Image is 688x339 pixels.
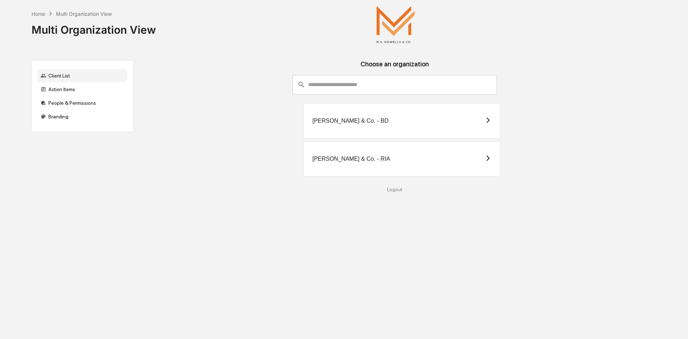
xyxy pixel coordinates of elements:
div: consultant-dashboard__filter-organizations-search-bar [292,75,497,94]
div: Client List [38,69,127,82]
div: Multi Organization View [32,18,156,36]
div: People & Permissions [38,96,127,109]
div: Logout [139,187,651,192]
img: M.S. Howells & Co. [360,6,431,43]
div: Branding [38,110,127,123]
div: Action Items [38,83,127,96]
div: Home [32,11,45,17]
div: [PERSON_NAME] & Co. - BD [312,118,389,124]
div: Choose an organization [139,60,651,75]
div: [PERSON_NAME] & Co. - RIA [312,156,390,162]
div: Multi Organization View [56,11,112,17]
